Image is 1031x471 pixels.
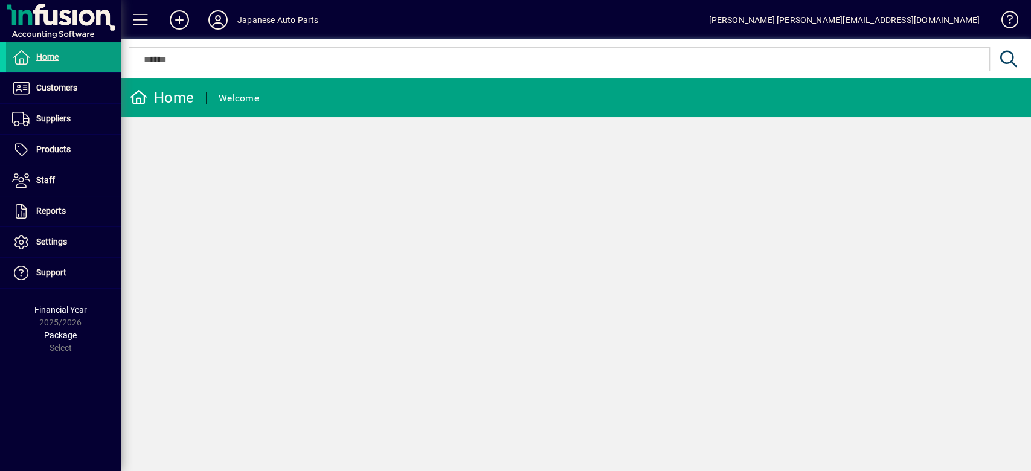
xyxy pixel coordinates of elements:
button: Profile [199,9,237,31]
div: Welcome [219,89,259,108]
span: Financial Year [34,305,87,315]
span: Reports [36,206,66,216]
a: Staff [6,165,121,196]
span: Staff [36,175,55,185]
div: Home [130,88,194,107]
a: Products [6,135,121,165]
div: [PERSON_NAME] [PERSON_NAME][EMAIL_ADDRESS][DOMAIN_NAME] [708,10,980,30]
a: Knowledge Base [992,2,1016,42]
a: Customers [6,73,121,103]
span: Products [36,144,71,154]
span: Package [44,330,77,340]
a: Suppliers [6,104,121,134]
span: Home [36,52,59,62]
div: Japanese Auto Parts [237,10,318,30]
a: Support [6,258,121,288]
button: Add [160,9,199,31]
a: Reports [6,196,121,226]
span: Settings [36,237,67,246]
a: Settings [6,227,121,257]
span: Suppliers [36,114,71,123]
span: Customers [36,83,77,92]
span: Support [36,268,66,277]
